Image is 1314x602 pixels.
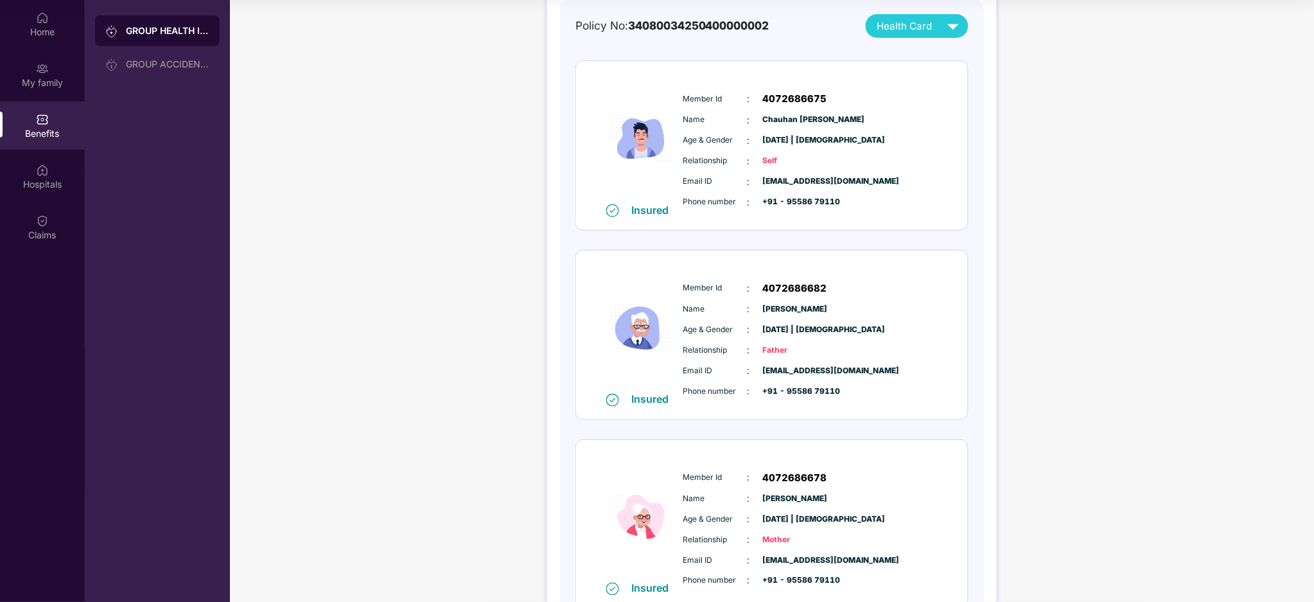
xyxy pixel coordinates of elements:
[575,17,769,35] div: Policy No:
[748,533,750,547] span: :
[763,493,827,505] span: [PERSON_NAME]
[683,134,748,146] span: Age & Gender
[683,344,748,357] span: Relationship
[632,393,677,405] div: Insured
[603,263,680,393] img: icon
[763,114,827,126] span: Chauhan [PERSON_NAME]
[105,58,118,71] img: svg+xml;base64,PHN2ZyB3aWR0aD0iMjAiIGhlaWdodD0iMjAiIHZpZXdCb3g9IjAgMCAyMCAyMCIgZmlsbD0ibm9uZSIgeG...
[748,113,750,127] span: :
[126,59,209,69] div: GROUP ACCIDENTAL INSURANCE
[683,303,748,315] span: Name
[36,62,49,75] img: svg+xml;base64,PHN2ZyB3aWR0aD0iMjAiIGhlaWdodD0iMjAiIHZpZXdCb3g9IjAgMCAyMCAyMCIgZmlsbD0ibm9uZSIgeG...
[683,534,748,546] span: Relationship
[942,15,965,37] img: svg+xml;base64,PHN2ZyB4bWxucz0iaHR0cDovL3d3dy53My5vcmcvMjAwMC9zdmciIHZpZXdCb3g9IjAgMCAyNCAyNCIgd2...
[748,553,750,567] span: :
[763,470,827,486] span: 4072686678
[763,534,827,546] span: Mother
[763,196,827,208] span: +91 - 95586 79110
[683,365,748,377] span: Email ID
[763,513,827,526] span: [DATE] | [DEMOGRAPHIC_DATA]
[628,19,769,32] span: 34080034250400000002
[748,92,750,106] span: :
[683,554,748,567] span: Email ID
[748,512,750,526] span: :
[877,19,933,34] span: Health Card
[683,282,748,294] span: Member Id
[632,204,677,217] div: Insured
[763,303,827,315] span: [PERSON_NAME]
[748,134,750,148] span: :
[748,195,750,209] span: :
[36,215,49,227] img: svg+xml;base64,PHN2ZyBpZD0iQ2xhaW0iIHhtbG5zPSJodHRwOi8vd3d3LnczLm9yZy8yMDAwL3N2ZyIgd2lkdGg9IjIwIi...
[603,74,680,203] img: icon
[683,93,748,105] span: Member Id
[763,91,827,107] span: 4072686675
[748,154,750,168] span: :
[683,575,748,587] span: Phone number
[683,114,748,126] span: Name
[866,14,968,38] button: Health Card
[763,365,827,377] span: [EMAIL_ADDRESS][DOMAIN_NAME]
[683,196,748,208] span: Phone number
[763,344,827,357] span: Father
[763,281,827,296] span: 4072686682
[683,493,748,505] span: Name
[606,394,619,407] img: svg+xml;base64,PHN2ZyB4bWxucz0iaHR0cDovL3d3dy53My5vcmcvMjAwMC9zdmciIHdpZHRoPSIxNiIgaGVpZ2h0PSIxNi...
[683,175,748,188] span: Email ID
[748,491,750,506] span: :
[36,113,49,126] img: svg+xml;base64,PHN2ZyBpZD0iQmVuZWZpdHMiIHhtbG5zPSJodHRwOi8vd3d3LnczLm9yZy8yMDAwL3N2ZyIgd2lkdGg9Ij...
[683,324,748,336] span: Age & Gender
[748,323,750,337] span: :
[748,175,750,189] span: :
[748,364,750,378] span: :
[105,25,118,38] img: svg+xml;base64,PHN2ZyB3aWR0aD0iMjAiIGhlaWdodD0iMjAiIHZpZXdCb3g9IjAgMCAyMCAyMCIgZmlsbD0ibm9uZSIgeG...
[748,470,750,484] span: :
[748,384,750,398] span: :
[606,204,619,217] img: svg+xml;base64,PHN2ZyB4bWxucz0iaHR0cDovL3d3dy53My5vcmcvMjAwMC9zdmciIHdpZHRoPSIxNiIgaGVpZ2h0PSIxNi...
[126,24,209,37] div: GROUP HEALTH INSURANCE
[748,302,750,316] span: :
[763,155,827,167] span: Self
[683,155,748,167] span: Relationship
[763,575,827,587] span: +91 - 95586 79110
[748,281,750,296] span: :
[683,385,748,398] span: Phone number
[683,472,748,484] span: Member Id
[36,12,49,24] img: svg+xml;base64,PHN2ZyBpZD0iSG9tZSIgeG1sbnM9Imh0dHA6Ly93d3cudzMub3JnLzIwMDAvc3ZnIiB3aWR0aD0iMjAiIG...
[606,583,619,596] img: svg+xml;base64,PHN2ZyB4bWxucz0iaHR0cDovL3d3dy53My5vcmcvMjAwMC9zdmciIHdpZHRoPSIxNiIgaGVpZ2h0PSIxNi...
[36,164,49,177] img: svg+xml;base64,PHN2ZyBpZD0iSG9zcGl0YWxzIiB4bWxucz0iaHR0cDovL3d3dy53My5vcmcvMjAwMC9zdmciIHdpZHRoPS...
[748,343,750,357] span: :
[683,513,748,526] span: Age & Gender
[603,453,680,582] img: icon
[763,324,827,336] span: [DATE] | [DEMOGRAPHIC_DATA]
[763,554,827,567] span: [EMAIL_ADDRESS][DOMAIN_NAME]
[763,175,827,188] span: [EMAIL_ADDRESS][DOMAIN_NAME]
[763,134,827,146] span: [DATE] | [DEMOGRAPHIC_DATA]
[632,582,677,595] div: Insured
[748,574,750,588] span: :
[763,385,827,398] span: +91 - 95586 79110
